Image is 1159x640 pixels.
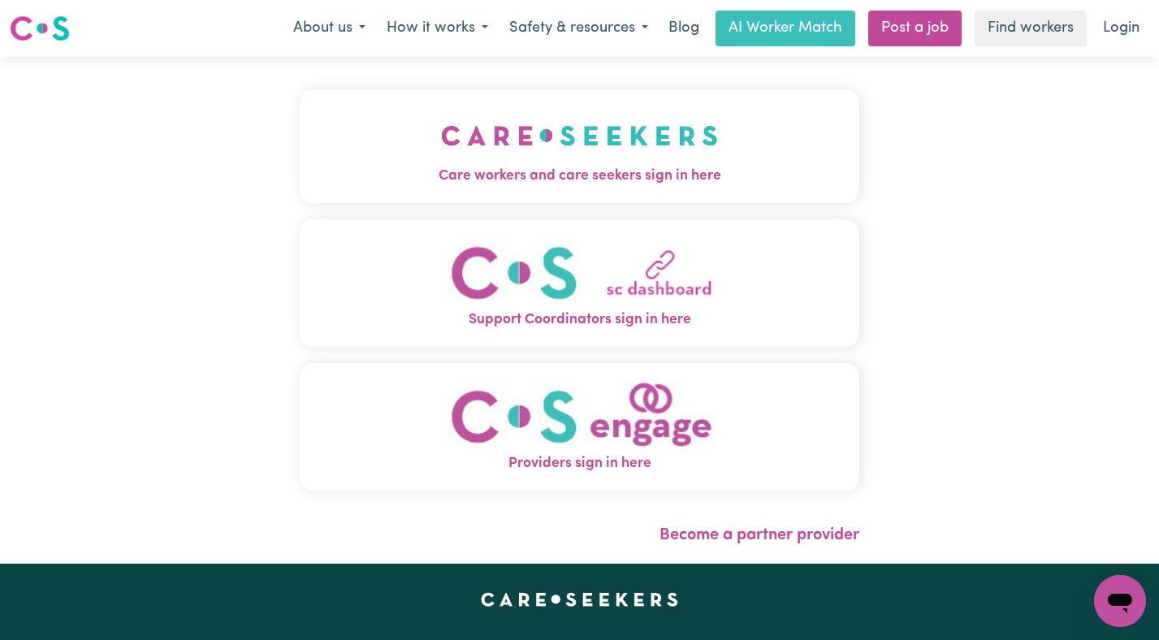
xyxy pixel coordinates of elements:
[300,363,860,491] button: Providers sign in here
[300,453,860,474] span: Providers sign in here
[376,11,499,45] button: How it works
[499,11,659,45] button: Safety & resources
[10,10,70,47] a: Careseekers logo
[300,219,860,347] button: Support Coordinators sign in here
[868,11,962,46] a: Post a job
[1093,11,1149,46] a: Login
[283,11,376,45] button: About us
[300,309,860,331] span: Support Coordinators sign in here
[1094,575,1146,627] iframe: Button to launch messaging window
[716,11,855,46] a: AI Worker Match
[300,166,860,187] span: Care workers and care seekers sign in here
[660,527,859,543] a: Become a partner provider
[481,593,678,606] a: Careseekers home page
[10,14,70,43] img: Careseekers logo
[659,11,709,46] a: Blog
[300,89,860,203] button: Care workers and care seekers sign in here
[975,11,1087,46] a: Find workers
